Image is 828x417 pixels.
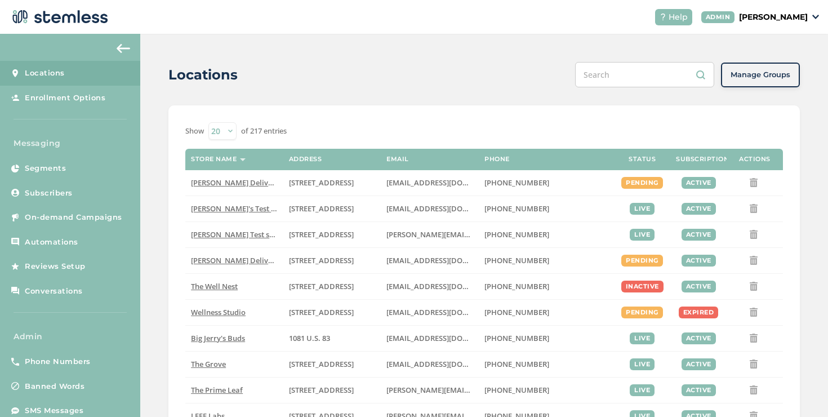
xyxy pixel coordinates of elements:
label: (580) 539-1118 [484,334,608,343]
div: pending [621,255,663,267]
label: Email [386,156,409,163]
span: Phone Numbers [25,356,91,367]
div: pending [621,177,663,189]
div: live [630,229,655,241]
iframe: Chat Widget [772,363,828,417]
label: 4120 East Speedway Boulevard [289,385,376,395]
span: [PERSON_NAME][EMAIL_ADDRESS][DOMAIN_NAME] [386,229,567,239]
label: Phone [484,156,510,163]
span: [EMAIL_ADDRESS][DOMAIN_NAME] [386,307,509,317]
label: Status [629,156,656,163]
label: (619) 600-1269 [484,360,608,369]
label: The Prime Leaf [191,385,278,395]
label: 17523 Ventura Boulevard [289,178,376,188]
span: [STREET_ADDRESS] [289,229,354,239]
label: Brian's Test Store [191,204,278,214]
div: expired [679,307,719,318]
span: [STREET_ADDRESS] [289,359,354,369]
span: The Prime Leaf [191,385,243,395]
img: icon-arrow-back-accent-c549486e.svg [117,44,130,53]
div: active [682,229,716,241]
span: Reviews Setup [25,261,86,272]
label: Store name [191,156,237,163]
div: ADMIN [701,11,735,23]
label: arman91488@gmail.com [386,256,473,265]
span: [PHONE_NUMBER] [484,203,549,214]
label: Wellness Studio [191,308,278,317]
label: arman91488@gmail.com [386,178,473,188]
span: [PERSON_NAME] Test store [191,229,284,239]
span: [EMAIL_ADDRESS][DOMAIN_NAME] [386,281,509,291]
label: vmrobins@gmail.com [386,282,473,291]
label: brianashen@gmail.com [386,204,473,214]
span: [PERSON_NAME][EMAIL_ADDRESS][DOMAIN_NAME] [386,385,567,395]
label: Address [289,156,322,163]
span: [EMAIL_ADDRESS][DOMAIN_NAME] [386,178,509,188]
label: The Grove [191,360,278,369]
div: active [682,203,716,215]
label: dexter@thegroveca.com [386,360,473,369]
span: Help [669,11,688,23]
label: of 217 entries [241,126,287,137]
th: Actions [727,149,783,170]
label: (269) 929-8463 [484,308,608,317]
span: Banned Words [25,381,84,392]
label: (520) 272-8455 [484,385,608,395]
label: john@theprimeleaf.com [386,385,473,395]
span: [PHONE_NUMBER] [484,229,549,239]
button: Manage Groups [721,63,800,87]
span: [PHONE_NUMBER] [484,178,549,188]
label: Hazel Delivery [191,178,278,188]
label: 1005 4th Avenue [289,282,376,291]
span: [EMAIL_ADDRESS][DOMAIN_NAME] [386,333,509,343]
div: pending [621,307,663,318]
label: (503) 804-9208 [484,204,608,214]
label: Subscription [676,156,729,163]
span: 1081 U.S. 83 [289,333,330,343]
label: 123 East Main Street [289,204,376,214]
span: [STREET_ADDRESS] [289,178,354,188]
span: [STREET_ADDRESS] [289,281,354,291]
img: logo-dark-0685b13c.svg [9,6,108,28]
span: [STREET_ADDRESS] [289,307,354,317]
span: [PHONE_NUMBER] [484,255,549,265]
div: active [682,255,716,267]
span: [STREET_ADDRESS] [289,203,354,214]
label: Big Jerry's Buds [191,334,278,343]
div: live [630,203,655,215]
img: icon-sort-1e1d7615.svg [240,158,246,161]
span: [EMAIL_ADDRESS][DOMAIN_NAME] [386,255,509,265]
label: (503) 332-4545 [484,230,608,239]
img: icon_down-arrow-small-66adaf34.svg [812,15,819,19]
label: 17523 Ventura Boulevard [289,256,376,265]
span: The Grove [191,359,226,369]
span: [PERSON_NAME]'s Test Store [191,203,290,214]
div: active [682,177,716,189]
span: [PHONE_NUMBER] [484,385,549,395]
span: Enrollment Options [25,92,105,104]
img: icon-help-white-03924b79.svg [660,14,666,20]
label: (818) 561-0790 [484,178,608,188]
label: (818) 561-0790 [484,256,608,265]
span: Big Jerry's Buds [191,333,245,343]
span: SMS Messages [25,405,83,416]
span: Wellness Studio [191,307,246,317]
span: Conversations [25,286,83,297]
div: active [682,332,716,344]
span: [PHONE_NUMBER] [484,281,549,291]
span: [PHONE_NUMBER] [484,307,549,317]
div: active [682,384,716,396]
span: Segments [25,163,66,174]
label: 8155 Center Street [289,360,376,369]
label: 5241 Center Boulevard [289,230,376,239]
input: Search [575,62,714,87]
span: Manage Groups [731,69,790,81]
div: live [630,384,655,396]
label: Swapnil Test store [191,230,278,239]
span: Subscribers [25,188,73,199]
h2: Locations [168,65,238,85]
span: Automations [25,237,78,248]
span: [STREET_ADDRESS] [289,255,354,265]
label: 1081 U.S. 83 [289,334,376,343]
